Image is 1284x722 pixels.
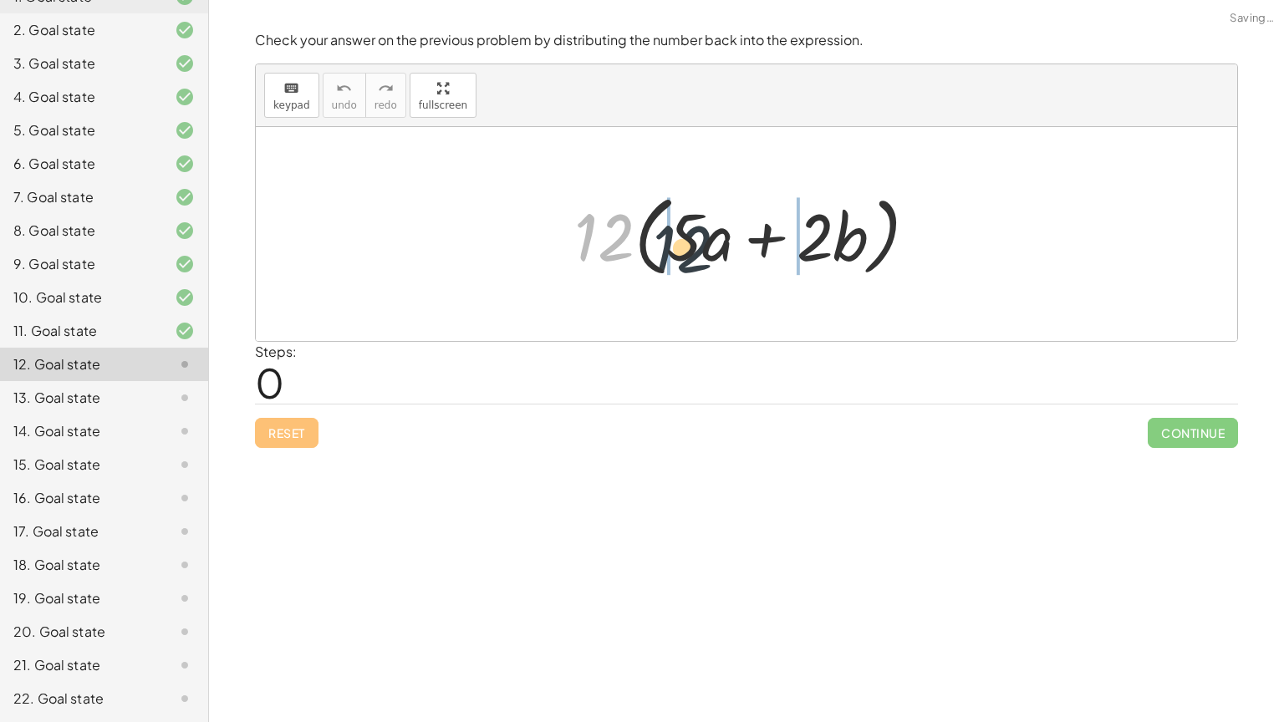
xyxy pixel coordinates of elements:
button: fullscreen [410,73,476,118]
i: Task not started. [175,388,195,408]
div: 17. Goal state [13,521,148,541]
i: Task not started. [175,555,195,575]
span: undo [332,99,357,111]
div: 19. Goal state [13,588,148,608]
i: keyboard [283,79,299,99]
i: undo [336,79,352,99]
label: Steps: [255,343,297,360]
i: Task finished and correct. [175,221,195,241]
div: 4. Goal state [13,87,148,107]
i: Task not started. [175,354,195,374]
div: 22. Goal state [13,689,148,709]
span: fullscreen [419,99,467,111]
div: 6. Goal state [13,154,148,174]
div: 5. Goal state [13,120,148,140]
p: Check your answer on the previous problem by distributing the number back into the expression. [255,31,1238,50]
span: Saving… [1230,10,1274,27]
i: redo [378,79,394,99]
i: Task not started. [175,622,195,642]
div: 16. Goal state [13,488,148,508]
button: keyboardkeypad [264,73,319,118]
i: Task finished and correct. [175,287,195,308]
i: Task finished and correct. [175,187,195,207]
div: 13. Goal state [13,388,148,408]
div: 18. Goal state [13,555,148,575]
i: Task not started. [175,421,195,441]
div: 3. Goal state [13,53,148,74]
button: undoundo [323,73,366,118]
i: Task finished and correct. [175,120,195,140]
div: 12. Goal state [13,354,148,374]
i: Task not started. [175,521,195,541]
div: 15. Goal state [13,455,148,475]
i: Task not started. [175,455,195,475]
i: Task finished and correct. [175,254,195,274]
div: 20. Goal state [13,622,148,642]
i: Task not started. [175,588,195,608]
i: Task finished and correct. [175,321,195,341]
i: Task not started. [175,689,195,709]
div: 9. Goal state [13,254,148,274]
div: 10. Goal state [13,287,148,308]
i: Task not started. [175,488,195,508]
div: 14. Goal state [13,421,148,441]
div: 21. Goal state [13,655,148,675]
i: Task finished and correct. [175,20,195,40]
span: keypad [273,99,310,111]
div: 2. Goal state [13,20,148,40]
div: 8. Goal state [13,221,148,241]
i: Task not started. [175,655,195,675]
div: 11. Goal state [13,321,148,341]
button: redoredo [365,73,406,118]
span: 0 [255,357,284,408]
i: Task finished and correct. [175,87,195,107]
i: Task finished and correct. [175,154,195,174]
span: redo [374,99,397,111]
i: Task finished and correct. [175,53,195,74]
div: 7. Goal state [13,187,148,207]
